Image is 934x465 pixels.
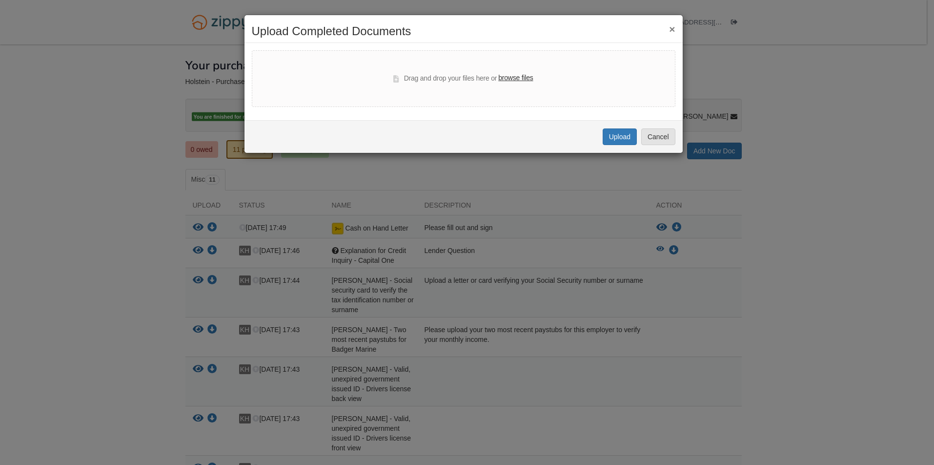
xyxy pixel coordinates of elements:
[603,128,637,145] button: Upload
[669,24,675,34] button: ×
[393,73,533,85] div: Drag and drop your files here or
[498,73,533,84] label: browse files
[641,128,675,145] button: Cancel
[252,25,675,38] h2: Upload Completed Documents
